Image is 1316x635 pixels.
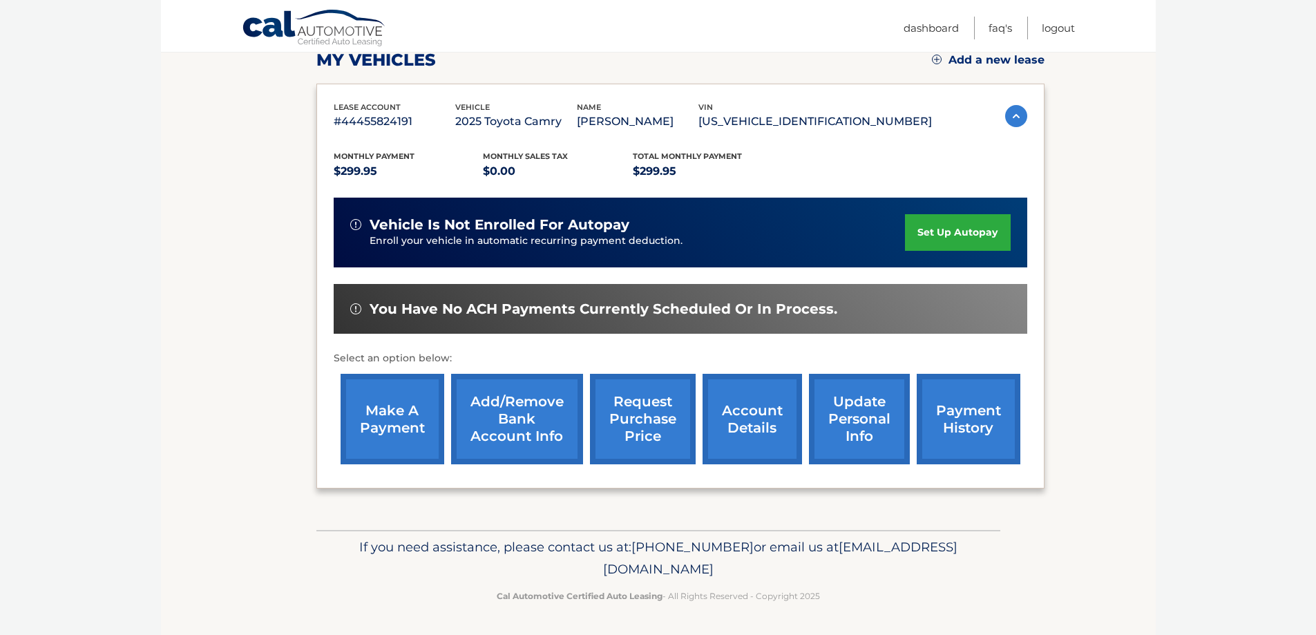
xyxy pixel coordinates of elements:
a: set up autopay [905,214,1010,251]
a: make a payment [341,374,444,464]
p: - All Rights Reserved - Copyright 2025 [325,589,991,603]
span: [EMAIL_ADDRESS][DOMAIN_NAME] [603,539,957,577]
span: [PHONE_NUMBER] [631,539,754,555]
a: payment history [917,374,1020,464]
p: $299.95 [334,162,484,181]
a: update personal info [809,374,910,464]
p: #44455824191 [334,112,455,131]
span: Monthly sales Tax [483,151,568,161]
span: vehicle is not enrolled for autopay [370,216,629,234]
a: account details [703,374,802,464]
p: [PERSON_NAME] [577,112,698,131]
p: 2025 Toyota Camry [455,112,577,131]
img: accordion-active.svg [1005,105,1027,127]
a: FAQ's [989,17,1012,39]
img: alert-white.svg [350,303,361,314]
p: If you need assistance, please contact us at: or email us at [325,536,991,580]
a: request purchase price [590,374,696,464]
p: Select an option below: [334,350,1027,367]
p: $0.00 [483,162,633,181]
span: vehicle [455,102,490,112]
a: Logout [1042,17,1075,39]
a: Add a new lease [932,53,1045,67]
h2: my vehicles [316,50,436,70]
img: alert-white.svg [350,219,361,230]
span: name [577,102,601,112]
a: Cal Automotive [242,9,387,49]
img: add.svg [932,55,942,64]
span: lease account [334,102,401,112]
a: Add/Remove bank account info [451,374,583,464]
span: Monthly Payment [334,151,414,161]
p: $299.95 [633,162,783,181]
p: Enroll your vehicle in automatic recurring payment deduction. [370,234,906,249]
span: vin [698,102,713,112]
span: You have no ACH payments currently scheduled or in process. [370,301,837,318]
strong: Cal Automotive Certified Auto Leasing [497,591,662,601]
span: Total Monthly Payment [633,151,742,161]
p: [US_VEHICLE_IDENTIFICATION_NUMBER] [698,112,932,131]
a: Dashboard [904,17,959,39]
